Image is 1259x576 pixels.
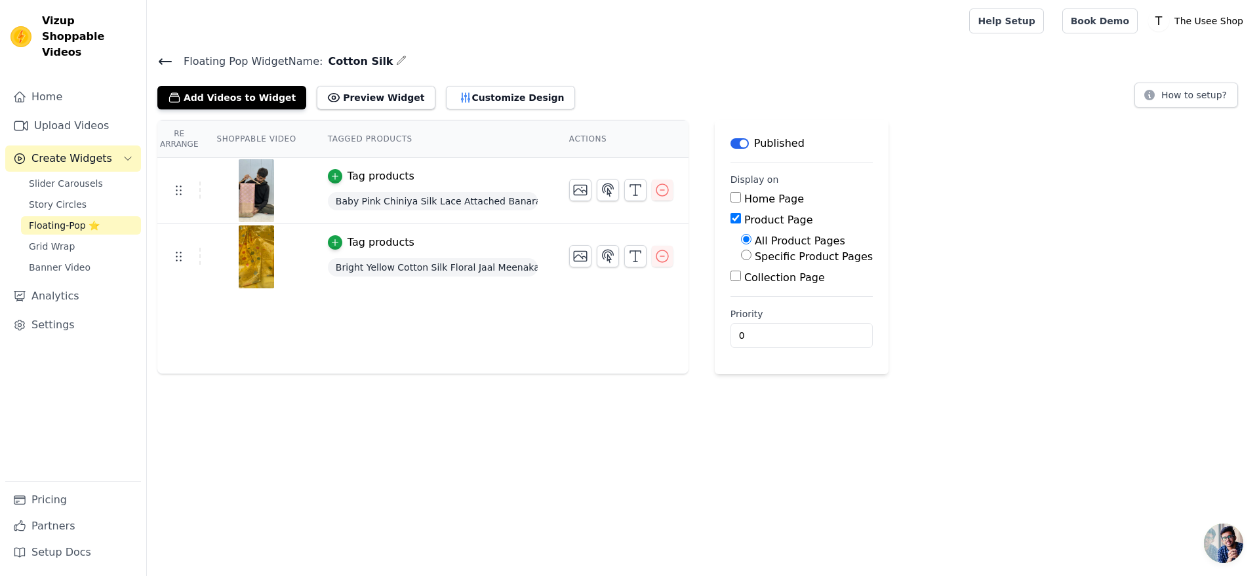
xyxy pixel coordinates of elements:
text: T [1155,14,1163,28]
th: Shoppable Video [201,121,311,158]
label: Home Page [744,193,804,205]
span: Vizup Shoppable Videos [42,13,136,60]
th: Re Arrange [157,121,201,158]
button: T The Usee Shop [1148,9,1249,33]
a: Partners [5,513,141,539]
span: Grid Wrap [29,240,75,253]
div: Open chat [1204,524,1243,563]
a: Pricing [5,487,141,513]
label: Specific Product Pages [755,250,873,263]
label: Collection Page [744,271,825,284]
a: Setup Docs [5,539,141,566]
span: Baby Pink Chiniya Silk Lace Attached Banarasi Saree [328,192,538,210]
a: Help Setup [969,9,1043,33]
img: vizup-images-dc57.jpg [238,225,275,288]
img: Vizup [10,26,31,47]
span: Story Circles [29,198,87,211]
span: Cotton Silk [323,54,393,69]
button: Customize Design [446,86,575,109]
div: Edit Name [396,52,407,70]
span: Bright Yellow Cotton Silk Floral Jaal Meenakari Banarasi Saree [328,258,538,277]
button: Tag products [328,168,414,184]
a: Settings [5,312,141,338]
span: Floating Pop Widget Name: [173,54,323,69]
button: Preview Widget [317,86,435,109]
th: Actions [553,121,689,158]
a: Upload Videos [5,113,141,139]
legend: Display on [730,173,779,186]
div: Tag products [348,168,414,184]
button: Add Videos to Widget [157,86,306,109]
span: Floating-Pop ⭐ [29,219,100,232]
a: How to setup? [1134,92,1238,104]
a: Banner Video [21,258,141,277]
label: Product Page [744,214,813,226]
div: Tag products [348,235,414,250]
span: Create Widgets [31,151,112,166]
a: Floating-Pop ⭐ [21,216,141,235]
button: Change Thumbnail [569,179,591,201]
p: Published [754,136,805,151]
button: Create Widgets [5,145,141,172]
a: Analytics [5,283,141,309]
label: Priority [730,307,873,320]
img: reel-preview-usee-shop-app.myshopify.com-3516100265902627234_8704832998.jpeg [238,159,275,222]
th: Tagged Products [312,121,553,158]
a: Slider Carousels [21,174,141,193]
a: Book Demo [1062,9,1138,33]
button: How to setup? [1134,83,1238,107]
a: Home [5,84,141,110]
a: Grid Wrap [21,237,141,256]
label: All Product Pages [755,235,845,247]
span: Slider Carousels [29,177,103,190]
span: Banner Video [29,261,90,274]
p: The Usee Shop [1169,9,1249,33]
a: Story Circles [21,195,141,214]
button: Tag products [328,235,414,250]
button: Change Thumbnail [569,245,591,267]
